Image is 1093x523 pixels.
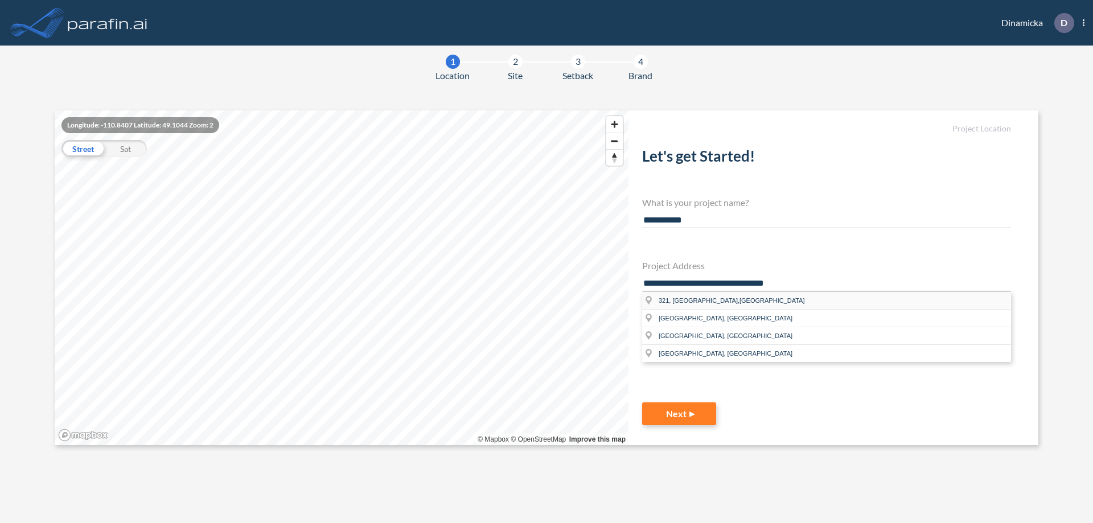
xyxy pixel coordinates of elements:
canvas: Map [55,110,628,445]
h4: Project Address [642,260,1011,271]
span: 321, [GEOGRAPHIC_DATA],[GEOGRAPHIC_DATA] [659,297,805,304]
h5: Project Location [642,124,1011,134]
span: Setback [562,69,593,83]
div: 3 [571,55,585,69]
a: Mapbox [478,435,509,443]
button: Zoom in [606,116,623,133]
span: Brand [628,69,652,83]
img: logo [65,11,150,34]
div: 1 [446,55,460,69]
button: Reset bearing to north [606,149,623,166]
div: 2 [508,55,523,69]
span: [GEOGRAPHIC_DATA], [GEOGRAPHIC_DATA] [659,350,792,357]
div: Street [61,140,104,157]
h4: What is your project name? [642,197,1011,208]
button: Zoom out [606,133,623,149]
div: Sat [104,140,147,157]
a: Improve this map [569,435,626,443]
span: [GEOGRAPHIC_DATA], [GEOGRAPHIC_DATA] [659,315,792,322]
span: Location [435,69,470,83]
div: Longitude: -110.8407 Latitude: 49.1044 Zoom: 2 [61,117,219,133]
p: D [1061,18,1067,28]
h2: Let's get Started! [642,147,1011,170]
div: 4 [634,55,648,69]
span: Reset bearing to north [606,150,623,166]
span: [GEOGRAPHIC_DATA], [GEOGRAPHIC_DATA] [659,332,792,339]
a: Mapbox homepage [58,429,108,442]
a: OpenStreetMap [511,435,566,443]
button: Next [642,402,716,425]
span: Site [508,69,523,83]
div: Dinamicka [984,13,1084,33]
